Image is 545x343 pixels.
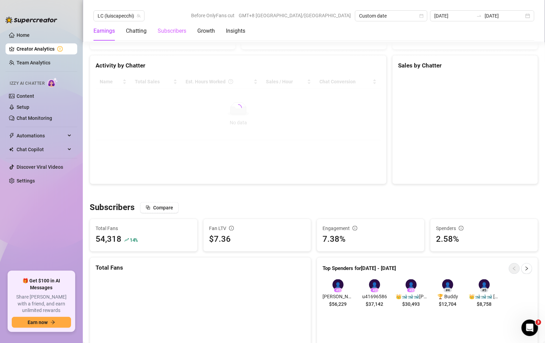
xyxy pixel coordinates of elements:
[234,103,243,113] span: loading
[407,288,415,293] div: # 3
[137,14,141,18] span: team
[485,12,524,20] input: End date
[359,293,390,300] span: u41696586
[17,144,66,155] span: Chat Copilot
[50,320,55,325] span: arrow-right
[398,61,532,70] div: Sales by Chatter
[476,13,482,19] span: to
[9,147,13,152] img: Chat Copilot
[226,27,245,35] div: Insights
[459,226,464,231] span: info-circle
[17,115,52,121] a: Chat Monitoring
[432,293,463,300] span: 🏆 Buddy
[96,61,381,70] div: Activity by Chatter
[333,279,344,290] div: 👤
[17,60,50,65] a: Team Analytics
[153,205,173,210] span: Compare
[524,266,529,271] span: right
[209,233,305,246] div: $7.36
[536,320,541,325] span: 3
[444,288,452,293] div: # 4
[17,93,34,99] a: Content
[480,288,488,293] div: # 5
[17,43,72,54] a: Creator Analytics exclamation-circle
[370,288,379,293] div: # 2
[93,27,115,35] div: Earnings
[323,264,396,273] article: Top Spenders for [DATE] - [DATE]
[158,27,186,35] div: Subscribers
[96,225,192,232] span: Total Fans
[140,202,179,213] button: Compare
[197,27,215,35] div: Growth
[96,233,121,246] div: 54,318
[359,11,423,21] span: Custom date
[479,279,490,290] div: 👤
[419,14,424,18] span: calendar
[17,178,35,184] a: Settings
[17,104,29,110] a: Setup
[146,205,150,210] span: block
[124,238,129,242] span: rise
[439,300,457,308] span: $12,704
[396,293,427,300] span: 👑🐋🐋🐋[PERSON_NAME]
[6,17,57,23] img: logo-BBDzfeDw.svg
[17,130,66,141] span: Automations
[329,300,347,308] span: $56,229
[353,226,357,231] span: info-circle
[28,320,48,325] span: Earn now
[96,263,305,272] div: Total Fans
[12,278,71,291] span: 🎁 Get $100 in AI Messages
[522,320,538,336] iframe: Intercom live chat
[403,300,420,308] span: $30,493
[9,133,14,138] span: thunderbolt
[436,225,532,232] div: Spenders
[369,279,380,290] div: 👤
[209,225,305,232] div: Fan LTV
[476,13,482,19] span: swap-right
[98,11,140,21] span: LC (luiscapecchi)
[406,279,417,290] div: 👤
[477,300,492,308] span: $8,758
[323,293,354,300] span: [PERSON_NAME]
[442,279,453,290] div: 👤
[469,293,500,300] span: 👑🐋🐋🐋 [PERSON_NAME] (DIMIBOO)
[334,288,342,293] div: # 1
[126,27,147,35] div: Chatting
[436,233,532,246] div: 2.58%
[434,12,474,20] input: Start date
[191,10,235,21] span: Before OnlyFans cut
[323,225,419,232] div: Engagement
[12,294,71,314] span: Share [PERSON_NAME] with a friend, and earn unlimited rewards
[323,233,419,246] div: 7.38%
[366,300,384,308] span: $37,142
[17,32,30,38] a: Home
[10,80,44,87] span: Izzy AI Chatter
[229,226,234,231] span: info-circle
[239,10,351,21] span: GMT+8 [GEOGRAPHIC_DATA]/[GEOGRAPHIC_DATA]
[47,77,58,87] img: AI Chatter
[130,237,138,243] span: 14 %
[90,202,135,213] h3: Subscribers
[12,317,71,328] button: Earn nowarrow-right
[17,164,63,170] a: Discover Viral Videos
